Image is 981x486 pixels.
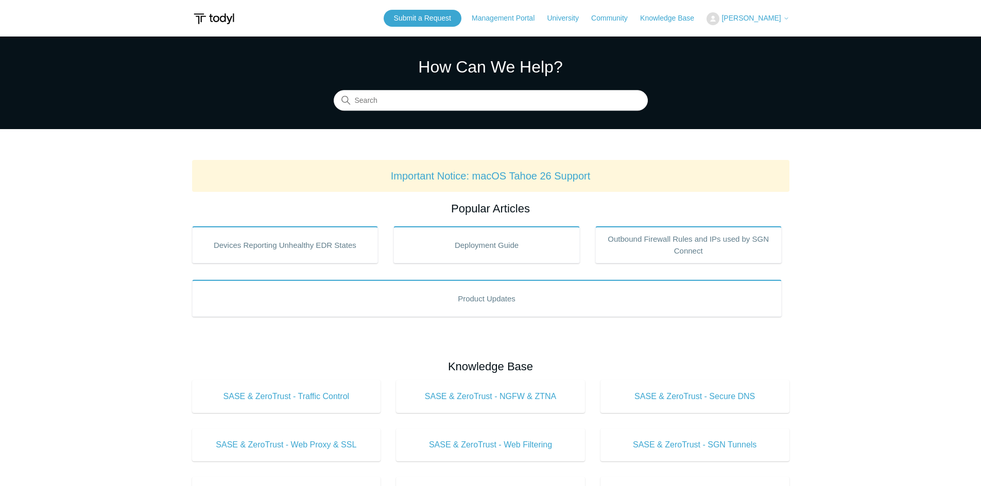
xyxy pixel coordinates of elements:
a: SASE & ZeroTrust - Secure DNS [600,380,789,413]
a: Devices Reporting Unhealthy EDR States [192,226,378,263]
span: SASE & ZeroTrust - NGFW & ZTNA [411,390,570,403]
span: SASE & ZeroTrust - Web Proxy & SSL [208,439,366,451]
span: SASE & ZeroTrust - Web Filtering [411,439,570,451]
span: SASE & ZeroTrust - Traffic Control [208,390,366,403]
h2: Popular Articles [192,200,789,217]
span: SASE & ZeroTrust - SGN Tunnels [616,439,774,451]
a: SASE & ZeroTrust - NGFW & ZTNA [396,380,585,413]
a: SASE & ZeroTrust - Web Proxy & SSL [192,428,381,461]
span: SASE & ZeroTrust - Secure DNS [616,390,774,403]
img: Todyl Support Center Help Center home page [192,9,236,28]
a: Deployment Guide [393,226,580,263]
a: Outbound Firewall Rules and IPs used by SGN Connect [595,226,782,263]
a: SASE & ZeroTrust - Traffic Control [192,380,381,413]
a: Community [591,13,638,24]
h1: How Can We Help? [334,55,648,79]
a: Important Notice: macOS Tahoe 26 Support [391,170,591,182]
a: University [547,13,589,24]
a: Knowledge Base [640,13,704,24]
span: [PERSON_NAME] [721,14,781,22]
button: [PERSON_NAME] [707,12,789,25]
h2: Knowledge Base [192,358,789,375]
a: Product Updates [192,280,782,317]
a: SASE & ZeroTrust - SGN Tunnels [600,428,789,461]
input: Search [334,91,648,111]
a: Management Portal [472,13,545,24]
a: SASE & ZeroTrust - Web Filtering [396,428,585,461]
a: Submit a Request [384,10,461,27]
